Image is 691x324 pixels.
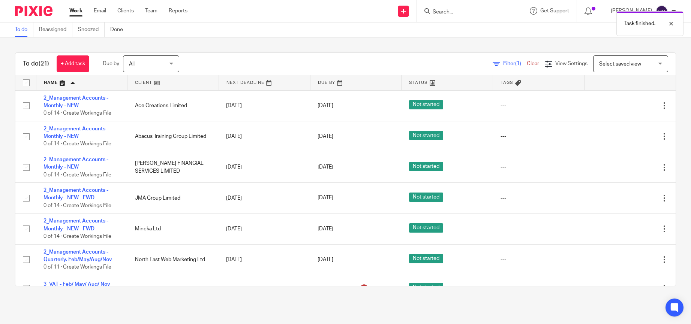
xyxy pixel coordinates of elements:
td: [DATE] [219,244,310,275]
span: 0 of 11 · Create Workings File [43,264,111,270]
span: (21) [39,61,49,67]
a: 2_Management Accounts - Monthly - NEW - FWD [43,188,108,200]
a: To do [15,22,33,37]
span: Filter [503,61,527,66]
span: 0 of 14 · Create Workings File [43,142,111,147]
a: Team [145,7,157,15]
a: Reassigned [39,22,72,37]
a: Email [94,7,106,15]
a: 2_Management Accounts - Monthly - NEW [43,96,108,108]
div: --- [501,225,577,233]
span: View Settings [555,61,588,66]
td: [DATE] [219,214,310,244]
div: --- [501,163,577,171]
a: 2_Management Accounts - Monthly - NEW - FWD [43,218,108,231]
span: 0 of 14 · Create Workings File [43,172,111,178]
div: --- [501,194,577,202]
td: [DATE] [219,275,310,302]
td: Ace Creations Limited [127,90,219,121]
img: svg%3E [656,5,668,17]
p: Due by [103,60,119,67]
p: Task finished. [624,20,655,27]
span: [DATE] [318,257,333,262]
span: Not started [409,162,443,171]
td: Mincka Ltd [127,214,219,244]
span: [DATE] [318,134,333,139]
span: Select saved view [599,61,641,67]
span: 0 of 14 · Create Workings File [43,110,111,116]
a: Snoozed [78,22,105,37]
div: --- [501,285,577,292]
span: [DATE] [318,196,333,201]
td: [DATE] [219,183,310,214]
span: Tags [501,81,513,85]
a: Clients [117,7,134,15]
a: 2_Management Accounts - Quarterly. Feb/May/Aug/Nov [43,249,112,262]
span: (1) [515,61,521,66]
div: --- [501,256,577,263]
td: Abacus Training Group Limited [127,121,219,152]
span: Not started [409,254,443,263]
div: --- [501,102,577,109]
a: + Add task [57,55,89,72]
img: Pixie [15,6,52,16]
a: 2_Management Accounts - Monthly - NEW [43,157,108,170]
span: 0 of 14 · Create Workings File [43,203,111,208]
a: Clear [527,61,539,66]
td: [DATE] [219,90,310,121]
td: [DATE] [219,152,310,182]
td: [DATE] [219,121,310,152]
span: [DATE] [318,103,333,108]
span: Not started [409,100,443,109]
td: North East Web Marketing Ltd [127,244,219,275]
a: 3_VAT - Feb/ May/ Aug/ Nov [43,282,110,287]
h1: To do [23,60,49,68]
span: Not started [409,193,443,202]
a: Done [110,22,129,37]
span: Not started [409,131,443,140]
a: 2_Management Accounts - Monthly - NEW [43,126,108,139]
span: Not started [409,223,443,233]
td: [PERSON_NAME] FINANCIAL SERVICES LIMITED [127,152,219,182]
div: --- [501,133,577,140]
span: [DATE] [318,226,333,231]
td: Abacus Training Group Limited [127,275,219,302]
span: [DATE] [318,286,333,291]
a: Reports [169,7,187,15]
span: [DATE] [318,164,333,170]
span: All [129,61,135,67]
a: Work [69,7,82,15]
span: Not started [409,283,443,292]
span: 0 of 14 · Create Workings File [43,234,111,239]
td: JMA Group Limited [127,183,219,214]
